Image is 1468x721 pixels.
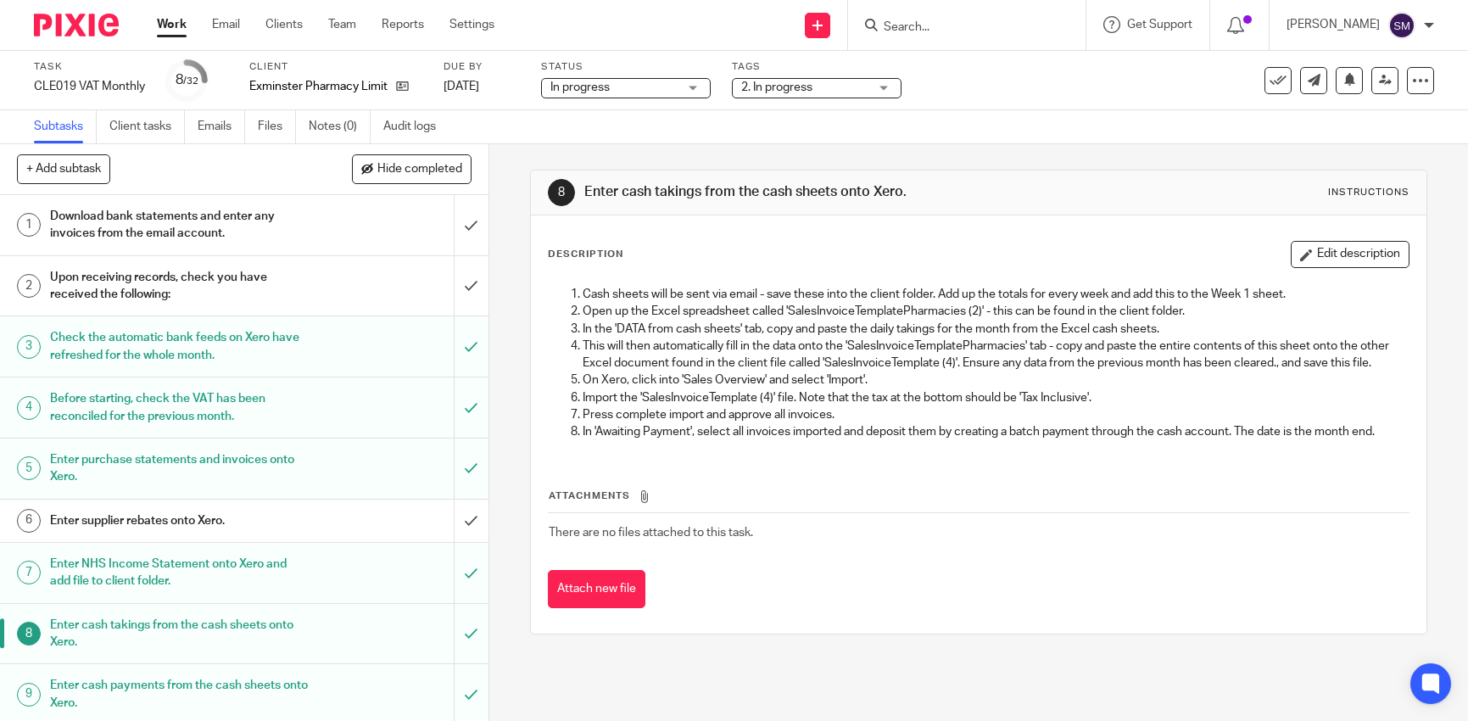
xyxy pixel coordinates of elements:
[548,179,575,206] div: 8
[584,183,1015,201] h1: Enter cash takings from the cash sheets onto Xero.
[17,396,41,420] div: 4
[583,303,1409,320] p: Open up the Excel spreadsheet called 'SalesInvoiceTemplatePharmacies (2)' - this can be found in ...
[50,204,308,247] h1: Download bank statements and enter any invoices from the email account.
[328,16,356,33] a: Team
[265,16,303,33] a: Clients
[50,265,308,308] h1: Upon receiving records, check you have received the following:
[548,248,623,261] p: Description
[583,286,1409,303] p: Cash sheets will be sent via email - save these into the client folder. Add up the totals for eve...
[157,16,187,33] a: Work
[1127,19,1192,31] span: Get Support
[444,81,479,92] span: [DATE]
[541,60,711,74] label: Status
[550,81,610,93] span: In progress
[583,321,1409,338] p: In the 'DATA from cash sheets' tab, copy and paste the daily takings for the month from the Excel...
[383,110,449,143] a: Audit logs
[17,622,41,646] div: 8
[583,338,1409,372] p: This will then automatically fill in the data onto the 'SalesInvoiceTemplatePharmacies' tab - cop...
[34,110,97,143] a: Subtasks
[198,110,245,143] a: Emails
[17,509,41,533] div: 6
[583,372,1409,388] p: On Xero, click into 'Sales Overview' and select 'Import'.
[17,154,110,183] button: + Add subtask
[34,14,119,36] img: Pixie
[249,78,388,95] p: Exminster Pharmacy Limited
[444,60,520,74] label: Due by
[109,110,185,143] a: Client tasks
[377,163,462,176] span: Hide completed
[449,16,494,33] a: Settings
[548,570,645,608] button: Attach new file
[34,60,145,74] label: Task
[50,551,308,595] h1: Enter NHS Income Statement onto Xero and add file to client folder.
[258,110,296,143] a: Files
[741,81,812,93] span: 2. In progress
[549,527,753,539] span: There are no files attached to this task.
[583,423,1409,440] p: In 'Awaiting Payment', select all invoices imported and deposit them by creating a batch payment ...
[17,213,41,237] div: 1
[176,70,198,90] div: 8
[50,447,308,490] h1: Enter purchase statements and invoices onto Xero.
[1291,241,1409,268] button: Edit description
[882,20,1035,36] input: Search
[50,325,308,368] h1: Check the automatic bank feeds on Xero have refreshed for the whole month.
[212,16,240,33] a: Email
[17,561,41,584] div: 7
[50,386,308,429] h1: Before starting, check the VAT has been reconciled for the previous month.
[549,491,630,500] span: Attachments
[17,274,41,298] div: 2
[309,110,371,143] a: Notes (0)
[50,673,308,716] h1: Enter cash payments from the cash sheets onto Xero.
[34,78,145,95] div: CLE019 VAT Monthly
[583,389,1409,406] p: Import the 'SalesInvoiceTemplate (4)' file. Note that the tax at the bottom should be 'Tax Inclus...
[17,683,41,707] div: 9
[1388,12,1415,39] img: svg%3E
[732,60,901,74] label: Tags
[583,406,1409,423] p: Press complete import and approve all invoices.
[50,508,308,534] h1: Enter supplier rebates onto Xero.
[50,612,308,656] h1: Enter cash takings from the cash sheets onto Xero.
[1287,16,1380,33] p: [PERSON_NAME]
[352,154,472,183] button: Hide completed
[183,76,198,86] small: /32
[17,456,41,480] div: 5
[1328,186,1409,199] div: Instructions
[17,335,41,359] div: 3
[249,60,422,74] label: Client
[382,16,424,33] a: Reports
